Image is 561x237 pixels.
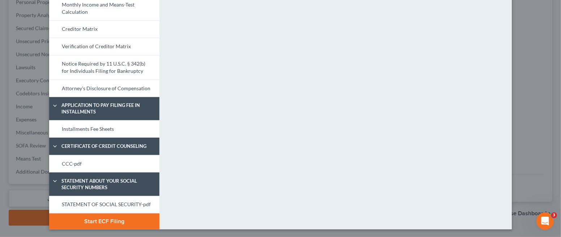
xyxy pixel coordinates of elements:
span: Certificate of Credit Counseling [58,143,160,150]
span: 3 [551,212,557,218]
span: Application to Pay Filing Fee in Installments [58,102,160,115]
iframe: Intercom live chat [536,212,554,230]
a: Certificate of Credit Counseling [49,138,159,155]
a: Notice Required by 11 U.S.C. § 342(b) for Individuals Filing for Bankruptcy [49,55,159,80]
a: Application to Pay Filing Fee in Installments [49,97,159,121]
a: Attorney's Disclosure of Compensation [49,80,159,97]
a: Verification of Creditor Matrix [49,38,159,55]
button: Start ECF Filing [49,213,159,229]
a: Statement About Your Social Security Numbers [49,172,159,196]
a: STATEMENT OF SOCIAL SECURITY-pdf [49,196,159,213]
a: Installments Fee Sheets [49,120,159,138]
span: Statement About Your Social Security Numbers [58,178,160,191]
a: Creditor Matrix [49,20,159,38]
a: CCC-pdf [49,155,159,172]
